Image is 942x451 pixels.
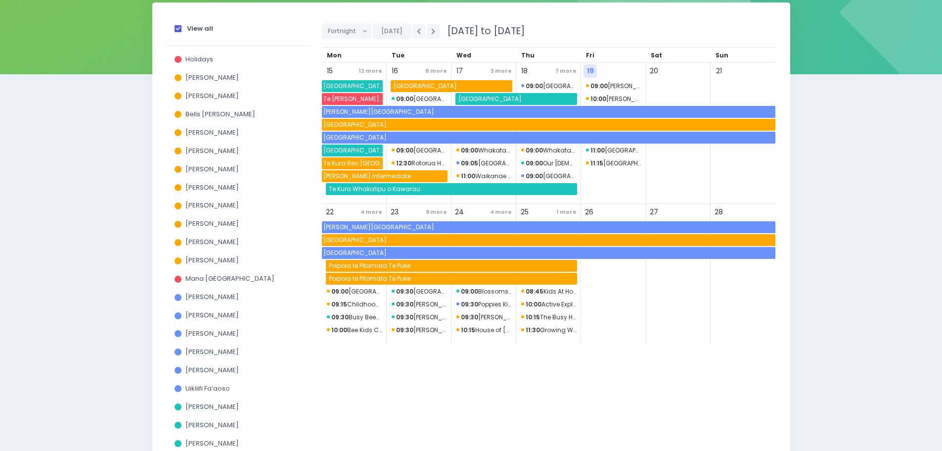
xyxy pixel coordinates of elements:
span: Fortnight [328,24,359,39]
span: [PERSON_NAME] [185,292,239,301]
span: Te Oraka Shirley Intermediate [322,93,383,105]
strong: 09:00 [396,95,413,103]
span: 20 [647,64,661,78]
span: [PERSON_NAME] [185,128,239,137]
span: 1 more [554,205,579,219]
span: Nga Rito o Te Puawaitanga Early Childhood Centre [392,324,447,336]
span: 12 more [356,64,385,78]
span: Linton Kindergarten [456,311,511,323]
span: 4 more [358,205,385,219]
span: 7 more [553,64,579,78]
span: House of Wonder Forest Lake [456,324,511,336]
span: Annabel's Educare [392,311,447,323]
span: West Rolleston Primary School [457,93,577,105]
span: Ngongotaha School [392,145,447,156]
strong: View all [187,24,213,33]
span: Waikanae Beach Kids [456,170,511,182]
strong: 11:30 [526,326,540,334]
span: 19 [583,64,597,78]
strong: 09:00 [526,82,543,90]
span: [PERSON_NAME] [185,365,239,375]
strong: 09:00 [526,159,543,167]
span: Holidays [185,54,213,64]
span: Dawson School [322,221,775,233]
span: [PERSON_NAME] [185,200,239,210]
span: Whakatane Intermediate [521,145,576,156]
span: Poipoia te Pitomata Te Puke [327,273,577,285]
span: The Busy Hands Montessori_Hamilton [521,311,576,323]
span: 4 more [488,205,514,219]
span: Makauri School [322,234,775,246]
strong: 09:00 [526,146,543,154]
span: 24 [453,205,466,219]
span: Active Explorers Upper Hutt [521,299,576,310]
span: 28 [712,205,725,219]
strong: 10:00 [331,326,347,334]
strong: 09:30 [331,313,349,321]
span: Wed [456,51,471,59]
span: [PERSON_NAME] [185,164,239,174]
span: [PERSON_NAME] [185,237,239,247]
strong: 09:00 [526,172,543,180]
strong: 09:05 [461,159,478,167]
span: 18 [518,64,531,78]
span: Bells [PERSON_NAME] [185,109,255,119]
strong: 09:00 [461,146,478,154]
span: [PERSON_NAME] [185,439,239,448]
strong: 09:15 [331,300,347,308]
span: De La Salle College [322,132,775,144]
span: Napier Intermediate [322,170,448,182]
span: Bee Kids Childcare Centre [327,324,382,336]
span: 15 [323,64,337,78]
span: 8 more [423,64,449,78]
span: [PERSON_NAME] [185,146,239,155]
strong: 09:30 [396,300,413,308]
strong: 12:30 [396,159,411,167]
span: 9 more [423,205,449,219]
span: 27 [647,205,661,219]
span: Our Lady of Victories [521,157,576,169]
span: Blossoms Educare Rolleston [456,286,511,298]
span: 26 [583,205,596,219]
span: Kids At Home Hamilton 1 [521,286,576,298]
span: Busy Bees Mapua [327,311,382,323]
span: Golden Grove School [521,80,576,92]
span: [PERSON_NAME] [185,402,239,411]
span: [PERSON_NAME] [185,91,239,100]
span: Wiri Central School [456,157,511,169]
span: 25 [518,205,531,219]
span: 23 [388,205,402,219]
span: Tue [392,51,404,59]
strong: 10:00 [526,300,541,308]
strong: 09:30 [396,313,413,321]
span: [PERSON_NAME] [185,183,239,192]
span: [PERSON_NAME] [185,255,239,265]
span: Rotorua Home Educators [392,157,447,169]
span: Sun [716,51,728,59]
span: 21 [712,64,725,78]
span: Makauri School [322,119,775,131]
span: [PERSON_NAME] [185,310,239,320]
span: Childhood Concepts Lower Hutt ( Birch St) - Wellington [327,299,382,310]
span: Poipoia te Pitomata Te Puke [327,260,577,272]
span: Southland Girls' High School [322,80,383,92]
strong: 11:00 [461,172,475,180]
span: Te Kura Whakatipu o Kawarau [327,183,577,195]
span: Ashhurst School [392,80,512,92]
strong: 09:30 [396,287,413,296]
span: Te Kura Reo Rua o Waikirikiri [322,157,383,169]
strong: 09:00 [331,287,349,296]
span: Annabel's Educare [392,299,447,310]
strong: 09:30 [461,313,478,321]
strong: 11:00 [590,146,605,154]
span: [PERSON_NAME] [185,73,239,82]
span: [PERSON_NAME] [185,347,239,356]
span: Poppies Kindergarten [456,299,511,310]
span: [PERSON_NAME] [185,219,239,228]
span: Ohau School [586,157,641,169]
span: [PERSON_NAME] [185,329,239,338]
span: Growing Wings on Bankwood [521,324,576,336]
strong: 09:30 [396,326,413,334]
button: Fortnight [322,23,372,39]
span: Richmond Preschool [392,286,447,298]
